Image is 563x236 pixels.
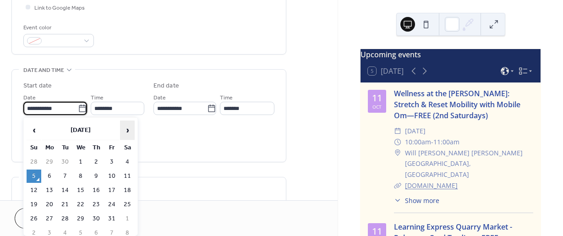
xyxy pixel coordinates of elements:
td: 28 [58,212,72,225]
button: ​Show more [394,196,439,205]
span: Show more [405,196,439,205]
td: 31 [104,212,119,225]
div: ​ [394,126,401,137]
div: 11 [372,93,382,103]
th: Su [27,141,41,154]
td: 25 [120,198,135,211]
button: Cancel [15,208,71,229]
span: [DATE] [405,126,426,137]
td: 15 [73,184,88,197]
span: Will [PERSON_NAME] [PERSON_NAME][GEOGRAPHIC_DATA], [GEOGRAPHIC_DATA] [405,148,533,180]
th: [DATE] [42,121,119,140]
td: 20 [42,198,57,211]
td: 1 [73,155,88,169]
td: 7 [58,170,72,183]
td: 27 [42,212,57,225]
th: We [73,141,88,154]
a: Wellness at the [PERSON_NAME]: Stretch & Reset Mobility with Mobile Om—FREE (2nd Saturdays) [394,88,520,121]
div: ​ [394,137,401,148]
td: 2 [89,155,104,169]
td: 30 [58,155,72,169]
span: Time [91,93,104,103]
span: Date and time [23,66,64,75]
div: Start date [23,81,52,91]
span: ‹ [27,121,41,139]
td: 23 [89,198,104,211]
td: 1 [120,212,135,225]
td: 14 [58,184,72,197]
span: Date [23,93,36,103]
span: 10:00am [405,137,431,148]
td: 16 [89,184,104,197]
td: 11 [120,170,135,183]
th: Th [89,141,104,154]
td: 17 [104,184,119,197]
td: 12 [27,184,41,197]
td: 21 [58,198,72,211]
span: Link to Google Maps [34,3,85,13]
td: 26 [27,212,41,225]
th: Fr [104,141,119,154]
div: Upcoming events [361,49,541,60]
div: ​ [394,148,401,159]
span: Date [153,93,166,103]
div: ​ [394,180,401,191]
td: 28 [27,155,41,169]
div: Event color [23,23,92,33]
td: 19 [27,198,41,211]
td: 18 [120,184,135,197]
th: Mo [42,141,57,154]
td: 30 [89,212,104,225]
td: 10 [104,170,119,183]
a: [DOMAIN_NAME] [405,181,458,190]
td: 4 [120,155,135,169]
th: Tu [58,141,72,154]
div: Oct [372,104,382,109]
th: Sa [120,141,135,154]
div: ​ [394,196,401,205]
td: 29 [73,212,88,225]
td: 5 [27,170,41,183]
span: 11:00am [433,137,459,148]
div: 11 [372,227,382,236]
span: - [431,137,433,148]
td: 8 [73,170,88,183]
td: 9 [89,170,104,183]
td: 29 [42,155,57,169]
td: 6 [42,170,57,183]
td: 3 [104,155,119,169]
td: 24 [104,198,119,211]
span: › [120,121,134,139]
td: 13 [42,184,57,197]
div: End date [153,81,179,91]
span: Time [220,93,233,103]
td: 22 [73,198,88,211]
